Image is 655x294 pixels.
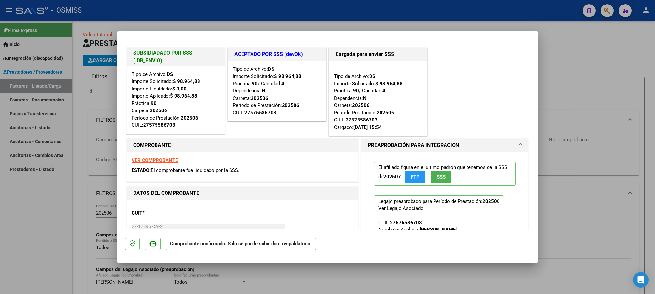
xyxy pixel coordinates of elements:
span: SSS [437,174,446,180]
strong: DS [268,66,274,72]
strong: 4 [382,88,385,94]
strong: 90 [252,81,258,87]
div: Tipo de Archivo: Importe Solicitado: Práctica: / Cantidad: Dependencia: Carpeta: Período Prestaci... [334,66,422,131]
strong: $ 0,00 [172,86,187,92]
button: SSS [431,171,451,183]
strong: $ 98.964,88 [375,81,403,87]
strong: 202506 [352,102,370,108]
div: 27575586703 [244,109,276,117]
strong: [DATE] 15:54 [353,124,382,130]
a: VER COMPROBANTE [132,157,178,163]
strong: 90 [151,100,156,106]
strong: 202506 [282,102,299,108]
div: 27575586703 [346,116,378,124]
strong: 202506 [482,198,500,204]
strong: 202507 [383,174,401,180]
span: El comprobante fue liquidado por la SSS. [151,167,239,173]
p: Legajo preaprobado para Período de Prestación: [374,195,504,265]
p: El afiliado figura en el ultimo padrón que tenemos de la SSS de [374,162,516,186]
h1: ACEPTADO POR SSS (devOk) [234,50,319,58]
div: Tipo de Archivo: Importe Solicitado: Práctica: / Cantidad: Dependencia: Carpeta: Período de Prest... [233,66,321,117]
strong: N [363,95,367,101]
strong: N [262,88,265,94]
mat-expansion-panel-header: PREAPROBACIÓN PARA INTEGRACION [361,139,528,152]
strong: 90 [353,88,359,94]
div: Tipo de Archivo: Importe Solicitado: Importe Liquidado: Importe Aplicado: Práctica: Carpeta: Perí... [132,71,220,129]
div: 27575586703 [143,121,175,129]
strong: $ 98.964,88 [173,79,200,84]
div: PREAPROBACIÓN PARA INTEGRACION [361,152,528,279]
p: Comprobante confirmado. Sólo se puede subir doc. respaldatoria. [166,238,316,250]
strong: 202506 [251,95,268,101]
strong: 202506 [150,108,167,113]
h1: Cargada para enviar SSS [336,50,421,58]
div: Open Intercom Messenger [633,272,649,288]
strong: 202506 [377,110,394,116]
strong: [PERSON_NAME] [420,227,457,233]
strong: $ 98.964,88 [274,73,301,79]
h1: PREAPROBACIÓN PARA INTEGRACION [368,142,459,149]
strong: 202506 [181,115,198,121]
div: Ver Legajo Asociado [378,205,424,212]
span: ESTADO: [132,167,151,173]
strong: DS [167,71,173,77]
strong: DATOS DEL COMPROBANTE [133,190,199,196]
strong: 4 [281,81,284,87]
p: CUIT [132,209,198,217]
strong: DS [369,73,375,79]
h1: SUBSIDIADADO POR SSS (.DR_ENVIO) [133,49,218,65]
strong: $ 98.964,88 [170,93,197,99]
strong: COMPROBANTE [133,142,171,148]
span: CUIL: Nombre y Apellido: Período Desde: Período Hasta: Admite Dependencia: [378,220,457,261]
div: 27575586703 [390,219,422,226]
span: FTP [411,174,420,180]
button: FTP [405,171,425,183]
